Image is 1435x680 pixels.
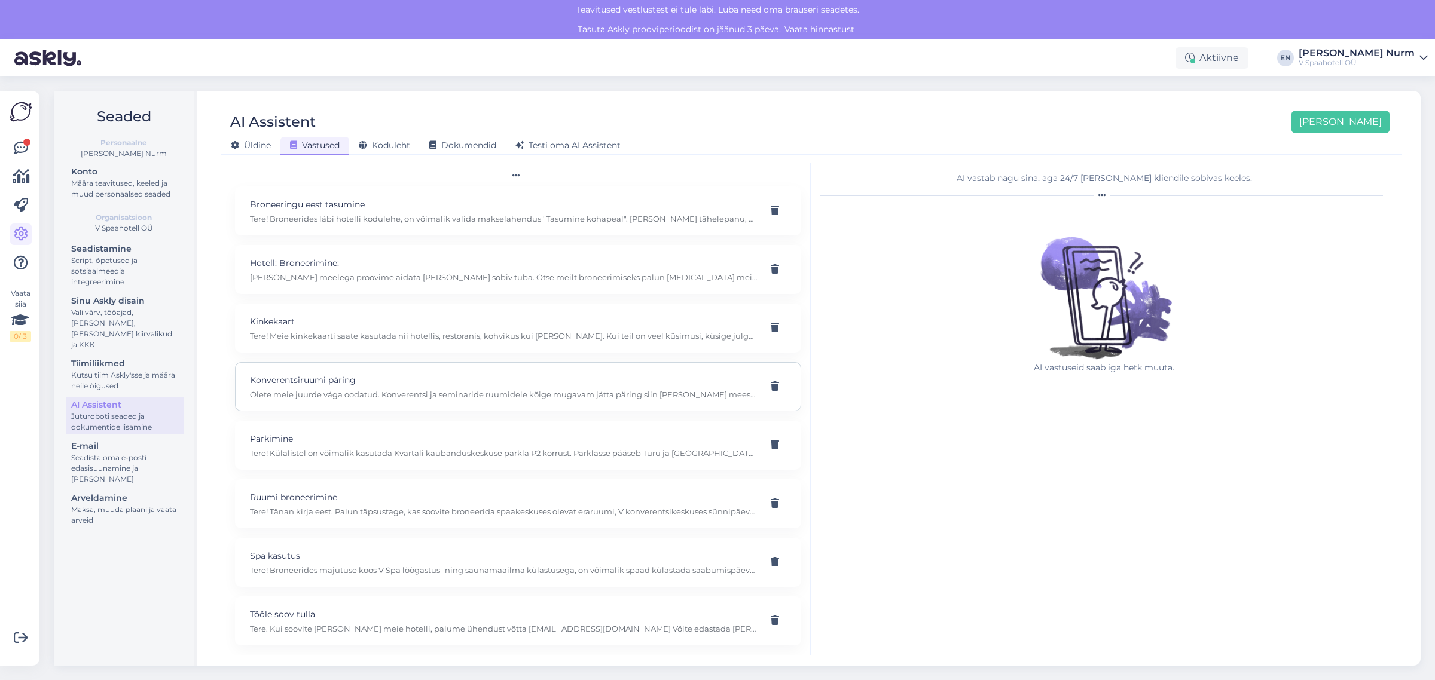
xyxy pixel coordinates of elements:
[230,111,316,133] div: AI Assistent
[10,288,31,342] div: Vaata siia
[290,140,340,151] span: Vastused
[1299,48,1415,58] div: [PERSON_NAME] Nurm
[250,213,758,224] p: Tere! Broneerides läbi hotelli kodulehe, on võimalik valida makselahendus "Tasumine kohapeal". [P...
[1291,111,1390,133] button: [PERSON_NAME]
[71,243,179,255] div: Seadistamine
[66,438,184,486] a: E-mailSeadista oma e-posti edasisuunamine ja [PERSON_NAME]
[235,245,801,294] div: Hotell: Broneerimine:[PERSON_NAME] meelega proovime aidata [PERSON_NAME] sobiv tuba. Otse meilt b...
[71,370,179,391] div: Kutsu tiim Askly'sse ja määra neile õigused
[250,315,758,328] p: Kinkekaart
[10,331,31,342] div: 0 / 3
[235,596,801,645] div: Tööle soov tullaTere. Kui soovite [PERSON_NAME] meie hotelli, palume ühendust võtta [EMAIL_ADDRES...
[71,411,179,433] div: Juturoboti seaded ja dokumentide lisamine
[71,357,179,370] div: Tiimiliikmed
[71,295,179,307] div: Sinu Askly disain
[235,186,801,235] div: Broneeringu eest tasumineTere! Broneerides läbi hotelli kodulehe, on võimalik valida makselahendu...
[429,140,496,151] span: Dokumendid
[235,362,801,411] div: Konverentsiruumi päringOlete meie juurde väga oodatud. Konverentsi ja seminaride ruumidele kõige ...
[10,100,32,123] img: Askly Logo
[359,140,410,151] span: Koduleht
[250,432,758,445] p: Parkimine
[250,256,758,269] p: Hotell: Broneerimine:
[250,448,758,458] p: Tere! Külalistel on võimalik kasutada Kvartali kaubanduskeskuse parkla P2 korrust. Parklasse pääs...
[250,330,758,341] p: Tere! Meie kinkekaarti saate kasutada nii hotellis, restoranis, kohvikus kui [PERSON_NAME]. Kui t...
[1027,206,1182,362] img: No qna
[71,504,179,526] div: Maksa, muuda plaani ja vaata arveid
[63,148,184,159] div: [PERSON_NAME] Nurm
[66,490,184,528] a: ArveldamineMaksa, muuda plaani ja vaata arveid
[71,166,179,178] div: Konto
[66,293,184,352] a: Sinu Askly disainVali värv, tööajad, [PERSON_NAME], [PERSON_NAME] kiirvalikud ja KKK
[63,223,184,234] div: V Spaahotell OÜ
[250,506,758,517] p: Tere! Tänan kirja eest. Palun täpsustage, kas soovite broneerida spaakeskuses olevat eraruumi, V ...
[66,397,184,434] a: AI AssistentJuturoboti seaded ja dokumentide lisamine
[71,440,179,452] div: E-mail
[71,399,179,411] div: AI Assistent
[71,452,179,485] div: Seadista oma e-posti edasisuunamine ja [PERSON_NAME]
[1176,47,1248,69] div: Aktiivne
[820,172,1388,185] div: AI vastab nagu sina, aga 24/7 [PERSON_NAME] kliendile sobivas keeles.
[71,255,179,287] div: Script, õpetused ja sotsiaalmeedia integreerimine
[71,307,179,350] div: Vali värv, tööajad, [PERSON_NAME], [PERSON_NAME] kiirvalikud ja KKK
[250,198,758,211] p: Broneeringu eest tasumine
[66,356,184,393] a: TiimiliikmedKutsu tiim Askly'sse ja määra neile õigused
[71,178,179,200] div: Määra teavitused, keeled ja muud personaalsed seaded
[250,389,758,400] p: Olete meie juurde väga oodatud. Konverentsi ja seminaride ruumidele kõige mugavam jätta päring si...
[235,538,801,587] div: Spa kasutusTere! Broneerides majutuse koos V Spa lõõgastus- ning saunamaailma külastusega, on või...
[66,241,184,289] a: SeadistamineScript, õpetused ja sotsiaalmeedia integreerimine
[781,24,858,35] a: Vaata hinnastust
[515,140,621,151] span: Testi oma AI Assistent
[63,105,184,128] h2: Seaded
[100,137,147,148] b: Personaalne
[250,491,758,504] p: Ruumi broneerimine
[1027,362,1182,374] p: AI vastuseid saab iga hetk muuta.
[250,373,758,387] p: Konverentsiruumi päring
[250,623,758,634] p: Tere. Kui soovite [PERSON_NAME] meie hotelli, palume ühendust võtta [EMAIL_ADDRESS][DOMAIN_NAME] ...
[250,549,758,562] p: Spa kasutus
[71,492,179,504] div: Arveldamine
[250,272,758,283] p: [PERSON_NAME] meelega proovime aidata [PERSON_NAME] sobiv tuba. Otse meilt broneerimiseks palun [...
[96,212,152,223] b: Organisatsioon
[231,140,271,151] span: Üldine
[235,479,801,528] div: Ruumi broneerimineTere! Tänan kirja eest. Palun täpsustage, kas soovite broneerida spaakeskuses o...
[66,164,184,201] a: KontoMäära teavitused, keeled ja muud personaalsed seaded
[1299,48,1428,68] a: [PERSON_NAME] NurmV Spaahotell OÜ
[1277,50,1294,66] div: EN
[1299,58,1415,68] div: V Spaahotell OÜ
[235,421,801,470] div: ParkimineTere! Külalistel on võimalik kasutada Kvartali kaubanduskeskuse parkla P2 korrust. Parkl...
[250,565,758,575] p: Tere! Broneerides majutuse koos V Spa lõõgastus- ning saunamaailma külastusega, on võimalik spaad...
[250,608,758,621] p: Tööle soov tulla
[235,304,801,353] div: KinkekaartTere! Meie kinkekaarti saate kasutada nii hotellis, restoranis, kohvikus kui [PERSON_NA...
